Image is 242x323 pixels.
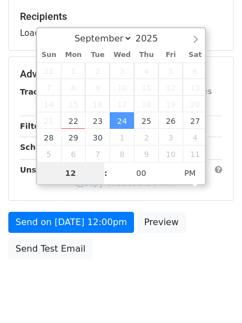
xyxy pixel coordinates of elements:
h5: Recipients [20,11,222,23]
span: September 23, 2025 [85,112,110,129]
span: Click to toggle [175,162,205,184]
span: September 29, 2025 [61,129,85,145]
span: October 8, 2025 [110,145,134,162]
span: September 20, 2025 [183,96,207,112]
span: September 6, 2025 [183,62,207,79]
input: Hour [37,162,105,184]
h5: Advanced [20,68,222,80]
div: Loading... [20,11,222,39]
span: August 31, 2025 [37,62,61,79]
span: October 6, 2025 [61,145,85,162]
span: September 14, 2025 [37,96,61,112]
span: October 11, 2025 [183,145,207,162]
span: Tue [85,51,110,59]
span: Sat [183,51,207,59]
strong: Schedule [20,143,60,152]
span: September 17, 2025 [110,96,134,112]
span: September 28, 2025 [37,129,61,145]
a: Preview [137,212,186,233]
span: September 18, 2025 [134,96,158,112]
span: September 3, 2025 [110,62,134,79]
input: Minute [107,162,175,184]
span: September 27, 2025 [183,112,207,129]
span: September 25, 2025 [134,112,158,129]
span: : [104,162,107,184]
span: September 19, 2025 [158,96,183,112]
span: September 24, 2025 [110,112,134,129]
strong: Filters [20,122,48,131]
span: September 12, 2025 [158,79,183,96]
span: September 9, 2025 [85,79,110,96]
span: October 4, 2025 [183,129,207,145]
span: September 15, 2025 [61,96,85,112]
span: September 5, 2025 [158,62,183,79]
span: September 8, 2025 [61,79,85,96]
input: Year [132,33,172,44]
iframe: Chat Widget [187,270,242,323]
a: Send Test Email [8,238,92,259]
span: October 3, 2025 [158,129,183,145]
span: Mon [61,51,85,59]
a: Send on [DATE] 12:00pm [8,212,134,233]
span: Thu [134,51,158,59]
a: Copy unsubscribe link [75,178,174,188]
span: September 30, 2025 [85,129,110,145]
span: September 11, 2025 [134,79,158,96]
span: September 26, 2025 [158,112,183,129]
span: September 2, 2025 [85,62,110,79]
span: September 13, 2025 [183,79,207,96]
span: Fri [158,51,183,59]
span: September 7, 2025 [37,79,61,96]
span: Sun [37,51,61,59]
span: October 5, 2025 [37,145,61,162]
span: September 10, 2025 [110,79,134,96]
strong: Unsubscribe [20,165,74,174]
span: October 10, 2025 [158,145,183,162]
span: October 7, 2025 [85,145,110,162]
span: September 22, 2025 [61,112,85,129]
span: September 1, 2025 [61,62,85,79]
span: Wed [110,51,134,59]
span: September 4, 2025 [134,62,158,79]
span: October 1, 2025 [110,129,134,145]
strong: Tracking [20,87,57,96]
span: September 16, 2025 [85,96,110,112]
span: September 21, 2025 [37,112,61,129]
span: October 9, 2025 [134,145,158,162]
span: October 2, 2025 [134,129,158,145]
